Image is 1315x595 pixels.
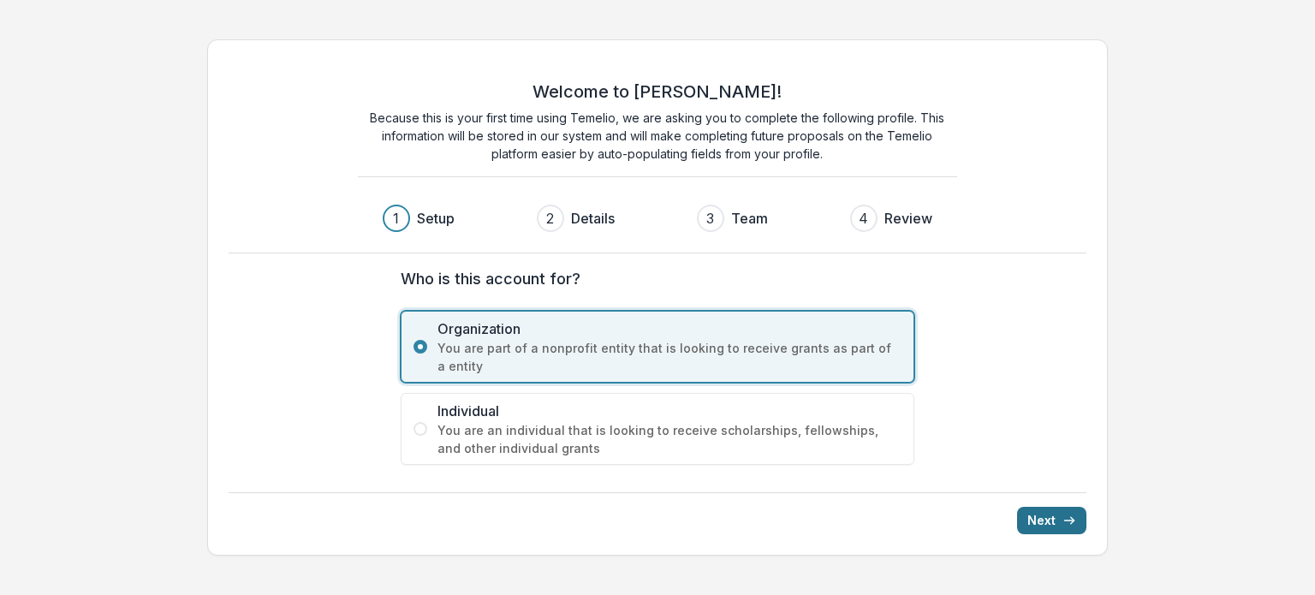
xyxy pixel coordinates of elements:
span: Organization [437,318,901,339]
label: Who is this account for? [401,267,904,290]
h3: Team [731,208,768,229]
p: Because this is your first time using Temelio, we are asking you to complete the following profil... [358,109,957,163]
div: Progress [383,205,932,232]
span: You are part of a nonprofit entity that is looking to receive grants as part of a entity [437,339,901,375]
span: Individual [437,401,901,421]
div: 4 [859,208,868,229]
button: Next [1017,507,1086,534]
div: 2 [546,208,554,229]
h3: Setup [417,208,455,229]
div: 3 [706,208,714,229]
h3: Review [884,208,932,229]
span: You are an individual that is looking to receive scholarships, fellowships, and other individual ... [437,421,901,457]
h2: Welcome to [PERSON_NAME]! [533,81,782,102]
h3: Details [571,208,615,229]
div: 1 [393,208,399,229]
